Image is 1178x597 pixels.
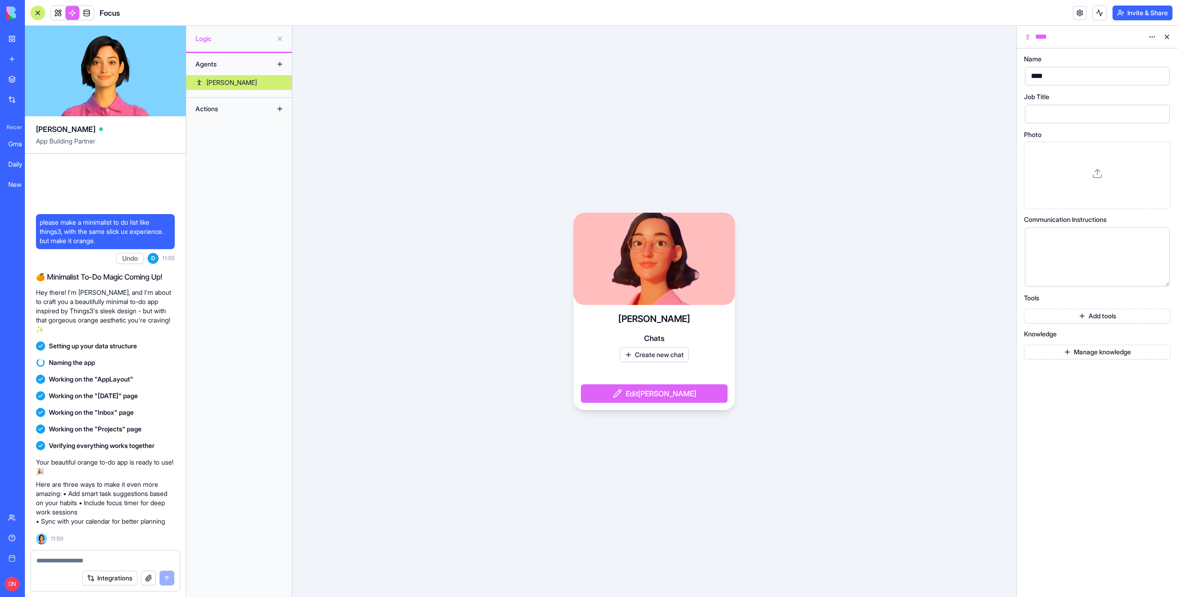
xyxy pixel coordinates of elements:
span: please make a minimalist to do list like things3, with the same slick ux experience. but make it ... [40,218,171,245]
span: App Building Partner [36,137,175,153]
span: Photo [1024,131,1042,138]
div: Agents [191,57,265,72]
a: New App [3,175,40,194]
span: Working on the "[DATE]" page [49,391,138,400]
span: [PERSON_NAME] [36,124,95,135]
button: Invite & Share [1113,6,1172,20]
span: 11:59 [51,535,63,543]
p: Your beautiful orange to-do app is ready to use! 🎉 [36,458,175,476]
button: Undo [116,253,144,264]
span: Logic [195,34,272,43]
span: Knowledge [1024,331,1057,337]
span: Name [1024,56,1042,62]
img: Ella_00000_wcx2te.png [36,533,47,544]
p: Hey there! I'm [PERSON_NAME], and I'm about to craft you a beautifully minimal to-do app inspired... [36,288,175,334]
span: Communication Instructions [1024,216,1107,223]
span: Working on the "AppLayout" [49,375,133,384]
span: Working on the "Projects" page [49,424,142,434]
span: Tools [1024,295,1039,301]
a: Daily Email Reminder [3,155,40,173]
div: New App [8,180,34,189]
button: Integrations [82,571,137,585]
span: Recent [3,124,22,131]
div: [PERSON_NAME] [207,78,257,87]
p: Here are three ways to make it even more amazing: • Add smart task suggestions based on your habi... [36,480,175,526]
span: Job Title [1024,94,1049,100]
span: Working on the "Inbox" page [49,408,134,417]
img: logo [6,6,64,19]
h2: 🍊 Minimalist To-Do Magic Coming Up! [36,271,175,282]
div: Actions [191,101,265,116]
button: Create new chat [620,347,689,362]
span: D [148,253,159,264]
h1: Focus [100,7,120,18]
button: Edit[PERSON_NAME] [581,384,728,403]
span: Naming the app [49,358,95,367]
span: Chats [644,333,664,344]
div: Daily Email Reminder [8,160,34,169]
span: Verifying everything works together [49,441,154,450]
span: 11:55 [162,255,175,262]
span: Setting up your data structure [49,341,137,351]
h4: [PERSON_NAME] [618,312,690,325]
a: Gmail SMS Alert System [3,135,40,153]
a: [PERSON_NAME] [186,75,292,90]
div: Gmail SMS Alert System [8,139,34,149]
span: DN [5,577,19,591]
button: Manage knowledge [1024,345,1171,359]
button: Add tools [1024,309,1171,323]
